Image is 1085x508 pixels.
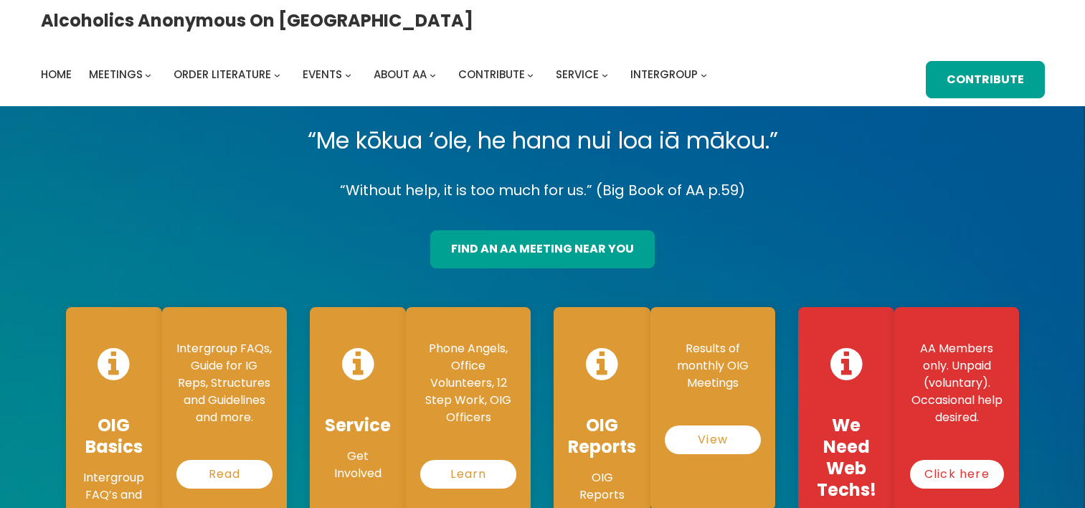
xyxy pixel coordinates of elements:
[324,415,392,436] h4: Service
[176,460,273,489] a: Read More…
[374,65,427,85] a: About AA
[665,340,760,392] p: Results of monthly OIG Meetings
[556,67,599,82] span: Service
[568,415,636,458] h4: OIG Reports
[420,460,516,489] a: Learn More…
[458,67,525,82] span: Contribute
[345,72,351,78] button: Events submenu
[430,72,436,78] button: About AA submenu
[812,415,880,501] h4: We Need Web Techs!
[430,230,655,268] a: find an aa meeting near you
[89,65,143,85] a: Meetings
[909,340,1005,426] p: AA Members only. Unpaid (voluntary). Occasional help desired.
[80,415,148,458] h4: OIG Basics
[145,72,151,78] button: Meetings submenu
[458,65,525,85] a: Contribute
[55,178,1031,203] p: “Without help, it is too much for us.” (Big Book of AA p.59)
[568,469,636,504] p: OIG Reports
[303,67,342,82] span: Events
[176,340,273,426] p: Intergroup FAQs, Guide for IG Reps, Structures and Guidelines and more.
[420,340,516,426] p: Phone Angels, Office Volunteers, 12 Step Work, OIG Officers
[602,72,608,78] button: Service submenu
[89,67,143,82] span: Meetings
[630,67,698,82] span: Intergroup
[55,121,1031,161] p: “Me kōkua ‘ole, he hana nui loa iā mākou.”
[630,65,698,85] a: Intergroup
[303,65,342,85] a: Events
[527,72,534,78] button: Contribute submenu
[174,67,271,82] span: Order Literature
[556,65,599,85] a: Service
[41,67,72,82] span: Home
[926,61,1045,99] a: Contribute
[910,460,1004,489] a: Click here
[41,65,72,85] a: Home
[41,65,712,85] nav: Intergroup
[665,425,760,454] a: View Reports
[701,72,707,78] button: Intergroup submenu
[41,5,473,36] a: Alcoholics Anonymous on [GEOGRAPHIC_DATA]
[374,67,427,82] span: About AA
[274,72,280,78] button: Order Literature submenu
[324,448,392,482] p: Get Involved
